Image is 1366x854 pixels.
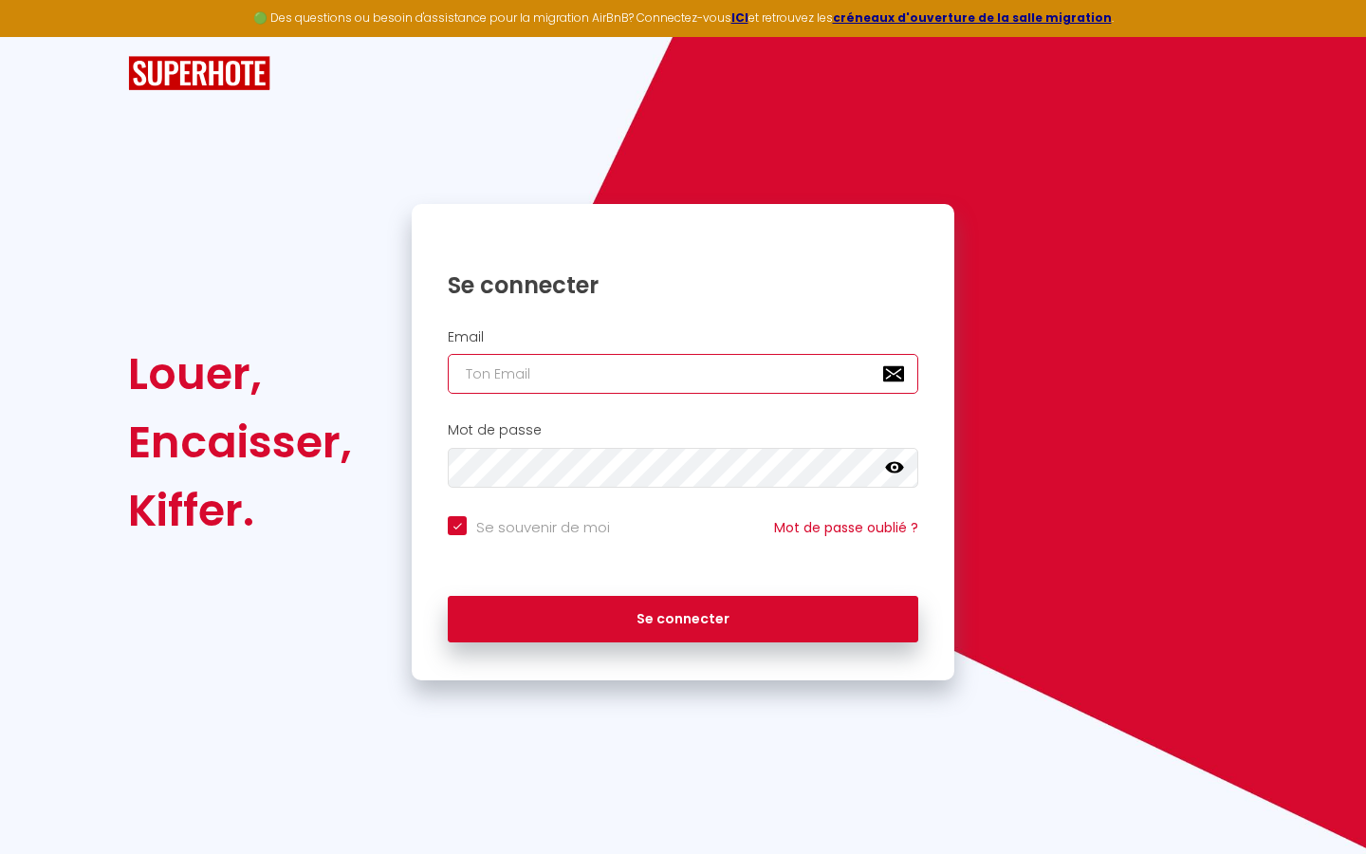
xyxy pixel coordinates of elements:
[448,422,918,438] h2: Mot de passe
[774,518,918,537] a: Mot de passe oublié ?
[15,8,72,65] button: Ouvrir le widget de chat LiveChat
[128,476,352,545] div: Kiffer.
[448,329,918,345] h2: Email
[128,340,352,408] div: Louer,
[731,9,748,26] a: ICI
[448,354,918,394] input: Ton Email
[448,270,918,300] h1: Se connecter
[128,408,352,476] div: Encaisser,
[128,56,270,91] img: SuperHote logo
[448,596,918,643] button: Se connecter
[833,9,1112,26] a: créneaux d'ouverture de la salle migration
